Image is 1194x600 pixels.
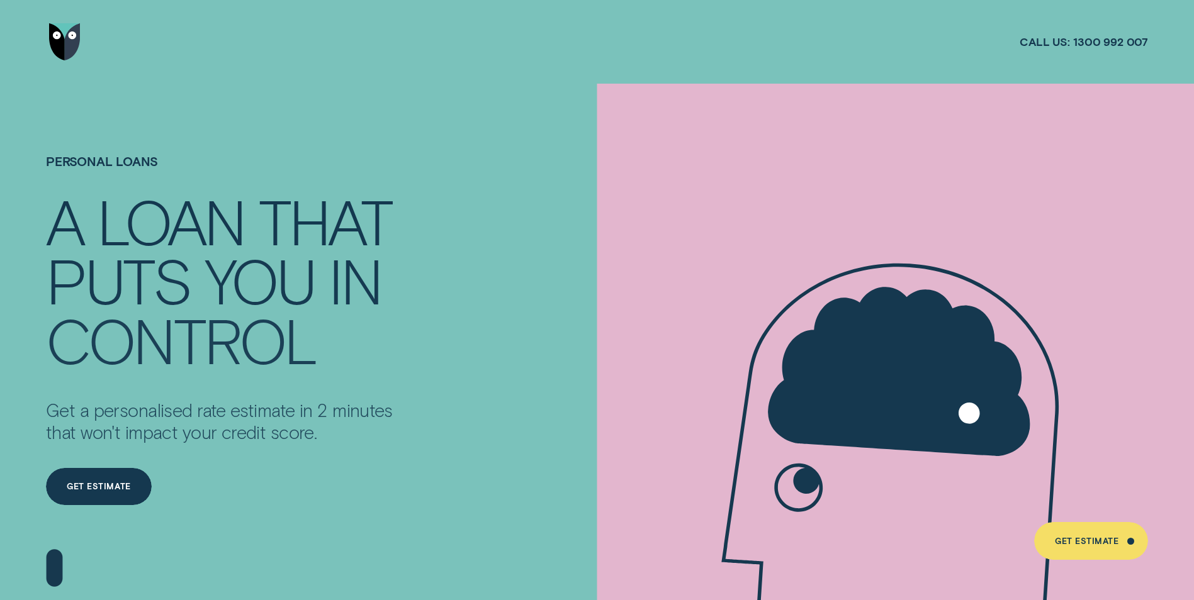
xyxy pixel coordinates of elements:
span: 1300 992 007 [1073,35,1148,49]
a: Call us:1300 992 007 [1020,35,1148,49]
h1: Personal Loans [46,154,408,192]
div: THAT [259,192,391,251]
p: Get a personalised rate estimate in 2 minutes that won't impact your credit score. [46,398,408,443]
div: YOU [205,251,315,309]
div: LOAN [97,192,244,251]
h4: A LOAN THAT PUTS YOU IN CONTROL [46,192,408,367]
div: IN [329,251,381,309]
div: CONTROL [46,310,316,369]
img: Wisr [49,23,81,61]
div: A [46,192,83,251]
div: PUTS [46,251,190,309]
a: Get Estimate [46,468,152,506]
span: Call us: [1020,35,1070,49]
a: Get Estimate [1034,522,1148,560]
